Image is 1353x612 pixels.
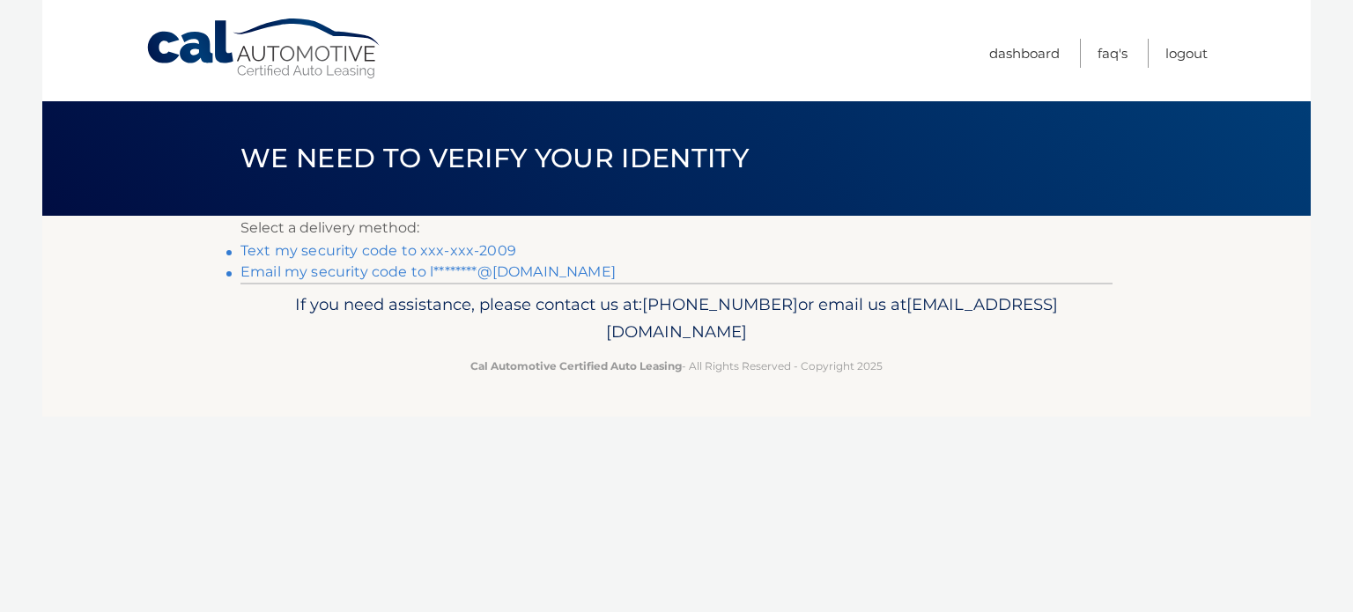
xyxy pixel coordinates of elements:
a: Text my security code to xxx-xxx-2009 [240,242,516,259]
strong: Cal Automotive Certified Auto Leasing [470,359,682,372]
a: FAQ's [1098,39,1127,68]
a: Cal Automotive [145,18,383,80]
a: Dashboard [989,39,1060,68]
span: We need to verify your identity [240,142,749,174]
p: Select a delivery method: [240,216,1113,240]
span: [PHONE_NUMBER] [642,294,798,314]
a: Email my security code to l********@[DOMAIN_NAME] [240,263,616,280]
p: - All Rights Reserved - Copyright 2025 [252,357,1101,375]
p: If you need assistance, please contact us at: or email us at [252,291,1101,347]
a: Logout [1165,39,1208,68]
